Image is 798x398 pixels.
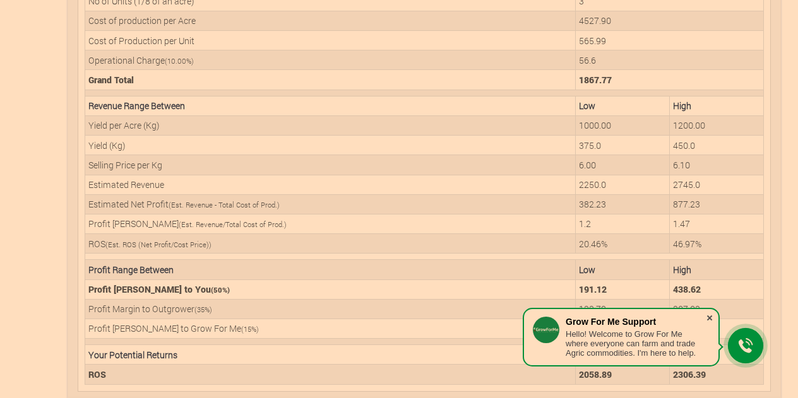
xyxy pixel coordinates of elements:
b: Low [579,264,595,276]
td: This is the cost of a Unit [576,31,764,50]
span: 35 [197,305,205,314]
td: Estimated Net Profit [85,194,576,214]
td: Your Profit Margin (Min Estimated Profit * Profit Margin) [576,279,670,299]
td: Your estimated Profit to be made (Estimated Revenue - Total Cost of Production) [670,194,764,214]
b: Revenue Range Between [88,100,185,112]
div: Hello! Welcome to Grow For Me where everyone can farm and trade Agric commodities. I'm here to help. [566,329,706,358]
small: (Est. Revenue/Total Cost of Prod.) [179,219,287,229]
b: Profit Range Between [88,264,174,276]
td: Profit [PERSON_NAME] to Grow For Me [85,319,576,338]
td: Profit [PERSON_NAME] [85,214,576,233]
td: Your Potential Minimum Return on Funding [576,365,670,384]
td: Your estimated minimum Yield [576,136,670,155]
small: (Est. ROS (Net Profit/Cost Price)) [105,240,211,249]
td: Profit [PERSON_NAME] to You [85,279,576,299]
span: 10.00 [167,56,186,66]
td: ROS [85,365,576,384]
td: This is the Total Cost. (Unit Cost + (Operational Charge * Unit Cost)) * No of Units [576,70,764,90]
td: Outgrower Profit Margin (Min Estimated Profit * Outgrower Profit Margin) [576,299,670,319]
td: Estimated Revenue [85,175,576,194]
span: 50 [213,285,222,295]
td: Yield (Kg) [85,136,576,155]
td: Your estimated maximum Selling Price per Kg [670,155,764,175]
td: Selling Price per Kg [85,155,576,175]
td: Yield per Acre (Kg) [85,115,576,135]
small: ( %) [165,56,194,66]
small: ( %) [241,324,259,334]
td: Operational Charge [85,50,576,70]
td: Your estimated Revenue expected (Grand Total * Max. Est. Revenue Percentage) [670,175,764,194]
td: Your estimated Revenue expected (Grand Total * Min. Est. Revenue Percentage) [576,175,670,194]
td: Your estimated minimum Profit Margin (Estimated Revenue/Total Cost of Production) [576,214,670,233]
b: High [673,100,691,112]
td: Your Potential Maximum Return on Funding [670,365,764,384]
td: Your Profit Margin (Max Estimated Profit * Profit Margin) [670,279,764,299]
td: Your estimated maximum Profit Margin (Estimated Revenue/Total Cost of Production) [670,214,764,233]
td: Cost of Production per Unit [85,31,576,50]
b: High [673,264,691,276]
b: Grand Total [88,74,134,86]
small: (Est. Revenue - Total Cost of Prod.) [169,200,280,209]
td: Your estimated maximum Yield per Acre [670,115,764,135]
td: Your estimated minimum Selling Price per Kg [576,155,670,175]
b: Your Potential Returns [88,349,177,361]
td: Your estimated maximum ROS (Net Profit/Cost Price) [670,234,764,254]
td: Your estimated Profit to be made (Estimated Revenue - Total Cost of Production) [576,194,670,214]
td: This is the operational charge by Grow For Me [576,50,764,70]
td: This is the cost of an Acre [576,11,764,30]
span: 15 [244,324,251,334]
small: ( %) [211,285,230,295]
td: Outgrower Profit Margin (Max Estimated Profit * Outgrower Profit Margin) [670,299,764,319]
b: Low [579,100,595,112]
td: ROS [85,234,576,254]
small: ( %) [194,305,212,314]
td: Cost of production per Acre [85,11,576,30]
div: Grow For Me Support [566,317,706,327]
td: Your estimated minimum Yield per Acre [576,115,670,135]
td: Your estimated minimum ROS (Net Profit/Cost Price) [576,234,670,254]
td: Your estimated maximum Yield [670,136,764,155]
td: Profit Margin to Outgrower [85,299,576,319]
